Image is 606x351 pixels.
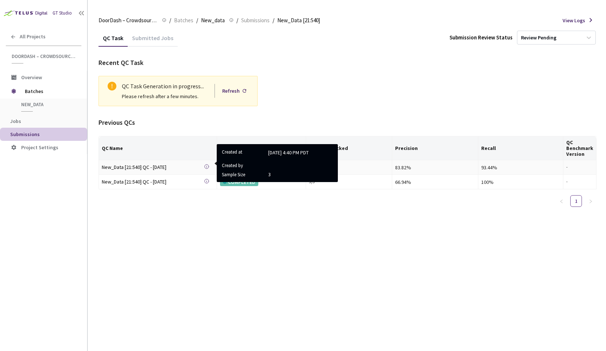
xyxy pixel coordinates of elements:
th: Status [217,136,306,160]
li: / [169,16,171,25]
div: QC Task [99,34,128,47]
li: Next Page [585,195,597,207]
div: 66.94% [395,178,475,186]
span: 3 [266,171,323,178]
th: Images Checked [306,136,392,160]
span: DoorDash – Crowdsource Catalog Annotation [12,53,77,59]
div: Review Pending [521,34,556,41]
span: All Projects [20,34,46,40]
div: Previous QCs [99,118,597,127]
span: Project Settings [21,144,58,151]
th: QC Benchmark Version [563,136,597,160]
div: Refresh [222,87,240,95]
div: Please refresh after a few minutes. [122,92,252,100]
span: Submissions [241,16,270,25]
div: 100% [481,178,560,186]
th: Recall [478,136,563,160]
span: Batches [25,84,75,99]
div: Submission Review Status [449,34,513,41]
a: Batches [173,16,195,24]
button: right [585,195,597,207]
span: Jobs [10,118,21,124]
span: exclamation-circle [108,82,116,90]
div: - [566,178,593,185]
th: Precision [392,136,478,160]
div: 83.82% [395,163,475,171]
li: Previous Page [556,195,567,207]
span: Overview [21,74,42,81]
a: New_Data [21:540] QC - [DATE] [102,163,204,171]
a: New_Data [21:540] QC - [DATE] [102,178,204,186]
span: Submissions [10,131,40,138]
div: - [566,164,593,171]
th: QC Name [99,136,217,160]
span: Created by [220,162,266,169]
div: 93.44% [481,163,560,171]
span: Sample Size [220,171,266,178]
span: New_data [21,101,75,108]
span: DoorDash – Crowdsource Catalog Annotation [99,16,158,25]
p: [DATE] 4:40 PM PDT [268,148,324,157]
span: View Logs [563,17,585,24]
li: / [273,16,274,25]
button: left [556,195,567,207]
div: 2 / 3 [309,164,389,171]
li: 1 [570,195,582,207]
div: Submitted Jobs [128,34,178,47]
li: / [196,16,198,25]
span: New_data [201,16,225,25]
span: Batches [174,16,193,25]
span: right [588,199,593,204]
span: Created at [220,148,266,160]
a: 1 [571,196,582,207]
div: 3 / 3 [309,178,389,185]
a: Submissions [240,16,271,24]
div: Recent QC Task [99,58,597,67]
span: New_Data [21:540] [277,16,320,25]
div: GT Studio [53,10,72,17]
span: left [559,199,564,204]
div: QC Task Generation in progress... [122,82,252,91]
li: / [236,16,238,25]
